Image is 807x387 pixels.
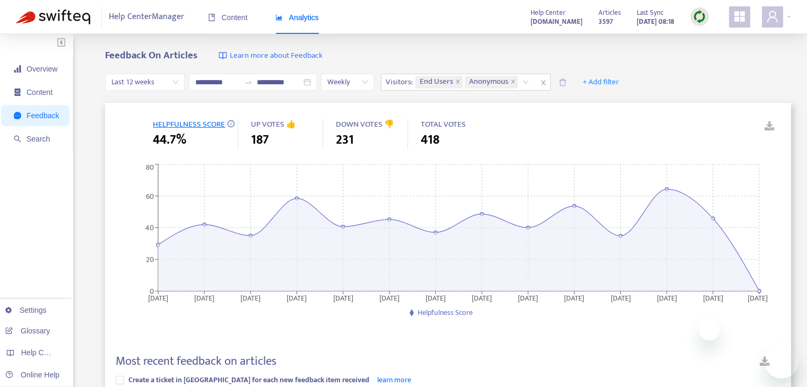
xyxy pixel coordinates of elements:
[699,319,720,340] iframe: Cerrar mensaje
[116,354,276,368] h4: Most recent feedback on articles
[733,10,746,23] span: appstore
[251,118,296,131] span: UP VOTES 👍
[219,51,227,60] img: image-link
[381,74,414,90] span: Visitors :
[469,76,508,89] span: Anonymous
[195,292,215,304] tspan: [DATE]
[611,292,631,304] tspan: [DATE]
[16,10,90,24] img: Swifteq
[146,253,154,266] tspan: 20
[418,306,473,319] span: Helpfulness Score
[208,14,215,21] span: book
[128,374,369,386] span: Create a ticket in [GEOGRAPHIC_DATA] for each new feedback item received
[575,74,627,91] button: + Add filter
[637,7,664,19] span: Last Sync
[536,76,550,89] span: close
[336,130,354,149] span: 231
[145,222,154,234] tspan: 40
[531,15,583,28] a: [DOMAIN_NAME]
[27,111,59,120] span: Feedback
[518,292,539,304] tspan: [DATE]
[657,292,677,304] tspan: [DATE]
[426,292,446,304] tspan: [DATE]
[241,292,261,304] tspan: [DATE]
[333,292,353,304] tspan: [DATE]
[327,74,368,90] span: Weekly
[105,47,197,64] b: Feedback On Articles
[21,348,65,357] span: Help Centers
[637,16,674,28] strong: [DATE] 08:18
[559,78,567,86] span: delete
[111,74,178,90] span: Last 12 weeks
[150,285,154,297] tspan: 0
[14,65,21,73] span: signal
[27,88,53,96] span: Content
[275,13,319,22] span: Analytics
[244,78,253,86] span: to
[251,130,269,149] span: 187
[287,292,307,304] tspan: [DATE]
[455,79,461,85] span: close
[420,76,453,89] span: End Users
[5,371,59,379] a: Online Help
[377,374,411,386] a: learn more
[230,50,323,62] span: Learn more about Feedback
[379,292,400,304] tspan: [DATE]
[565,292,585,304] tspan: [DATE]
[109,7,184,27] span: Help Center Manager
[465,76,518,89] span: Anonymous
[153,130,186,149] span: 44.7%
[765,345,799,379] iframe: Botón para iniciar la ventana de mensajería
[421,118,466,131] span: TOTAL VOTES
[531,7,566,19] span: Help Center
[421,130,439,149] span: 418
[415,76,463,89] span: End Users
[703,292,723,304] tspan: [DATE]
[14,89,21,96] span: container
[208,13,248,22] span: Content
[766,10,779,23] span: user
[14,135,21,143] span: search
[27,65,57,73] span: Overview
[275,14,283,21] span: area-chart
[583,76,619,89] span: + Add filter
[244,78,253,86] span: swap-right
[336,118,394,131] span: DOWN VOTES 👎
[598,7,621,19] span: Articles
[14,112,21,119] span: message
[510,79,516,85] span: close
[27,135,50,143] span: Search
[693,10,706,23] img: sync.dc5367851b00ba804db3.png
[531,16,583,28] strong: [DOMAIN_NAME]
[598,16,613,28] strong: 3597
[472,292,492,304] tspan: [DATE]
[5,306,47,314] a: Settings
[146,190,154,202] tspan: 60
[748,292,768,304] tspan: [DATE]
[148,292,168,304] tspan: [DATE]
[146,161,154,173] tspan: 80
[219,50,323,62] a: Learn more about Feedback
[153,118,225,131] span: HELPFULNESS SCORE
[5,327,50,335] a: Glossary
